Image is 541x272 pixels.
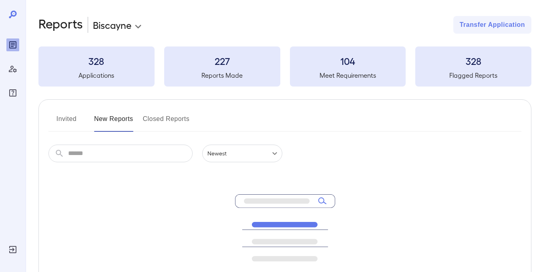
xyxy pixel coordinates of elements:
button: Invited [48,113,84,132]
h3: 328 [38,54,155,67]
h3: 227 [164,54,280,67]
button: Closed Reports [143,113,190,132]
h3: 328 [415,54,531,67]
div: FAQ [6,87,19,99]
h2: Reports [38,16,83,34]
div: Log Out [6,243,19,256]
h5: Reports Made [164,71,280,80]
summary: 328Applications227Reports Made104Meet Requirements328Flagged Reports [38,46,531,87]
h5: Meet Requirements [290,71,406,80]
h5: Applications [38,71,155,80]
div: Reports [6,38,19,51]
h3: 104 [290,54,406,67]
button: New Reports [94,113,133,132]
div: Manage Users [6,62,19,75]
div: Newest [202,145,282,162]
p: Biscayne [93,18,131,31]
button: Transfer Application [453,16,531,34]
h5: Flagged Reports [415,71,531,80]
